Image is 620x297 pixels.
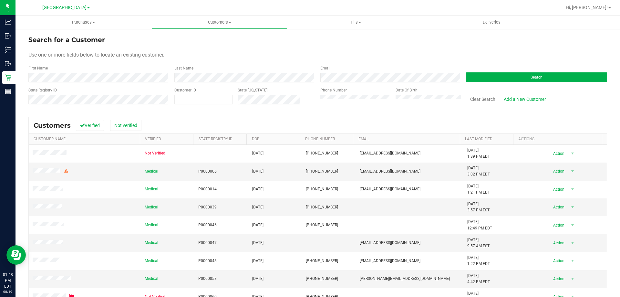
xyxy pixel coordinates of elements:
span: [PERSON_NAME][EMAIL_ADDRESS][DOMAIN_NAME] [360,276,450,282]
span: Medical [145,258,158,264]
button: Search [466,72,607,82]
span: Not Verified [145,150,165,156]
label: Phone Number [320,87,347,93]
span: Medical [145,186,158,192]
span: P0000014 [198,186,217,192]
button: Not verified [110,120,141,131]
span: Medical [145,222,158,228]
span: Medical [145,240,158,246]
span: [DATE] 4:42 PM EDT [467,273,490,285]
span: [DATE] [252,186,263,192]
span: [PHONE_NUMBER] [306,150,338,156]
span: P0000047 [198,240,217,246]
span: [DATE] [252,276,263,282]
inline-svg: Reports [5,88,11,95]
span: Action [547,239,568,248]
a: Purchases [15,16,151,29]
span: Action [547,274,568,283]
span: [DATE] [252,240,263,246]
label: Last Name [174,65,193,71]
span: Use one or more fields below to locate an existing customer. [28,52,164,58]
span: [PHONE_NUMBER] [306,204,338,210]
span: [GEOGRAPHIC_DATA] [42,5,87,10]
span: [EMAIL_ADDRESS][DOMAIN_NAME] [360,240,420,246]
span: P0000048 [198,258,217,264]
span: [PHONE_NUMBER] [306,222,338,228]
inline-svg: Analytics [5,19,11,25]
span: [PHONE_NUMBER] [306,186,338,192]
span: Tills [288,19,423,25]
span: [DATE] [252,168,263,175]
span: Action [547,221,568,230]
span: Medical [145,276,158,282]
span: [DATE] [252,258,263,264]
span: Purchases [15,19,151,25]
label: Customer ID [174,87,196,93]
div: Actions [518,137,600,141]
a: Phone Number [305,137,335,141]
span: [DATE] 1:39 PM EDT [467,147,490,160]
span: P0000058 [198,276,217,282]
span: Action [547,149,568,158]
span: [PHONE_NUMBER] [306,258,338,264]
span: [DATE] 3:57 PM EST [467,201,490,213]
span: select [568,256,576,265]
span: [EMAIL_ADDRESS][DOMAIN_NAME] [360,186,420,192]
inline-svg: Inventory [5,47,11,53]
span: select [568,167,576,176]
span: P0000046 [198,222,217,228]
inline-svg: Retail [5,74,11,81]
span: Medical [145,204,158,210]
button: Clear Search [466,94,500,105]
span: [EMAIL_ADDRESS][DOMAIN_NAME] [360,258,420,264]
span: Deliveries [474,19,509,25]
a: Last Modified [465,137,492,141]
a: Email [358,137,369,141]
span: select [568,185,576,194]
span: [PHONE_NUMBER] [306,276,338,282]
span: Action [547,185,568,194]
label: State [US_STATE] [238,87,267,93]
span: [DATE] 3:02 PM EDT [467,165,490,177]
span: select [568,274,576,283]
span: select [568,203,576,212]
a: Deliveries [424,16,560,29]
inline-svg: Outbound [5,60,11,67]
span: Medical [145,168,158,175]
label: Date Of Birth [396,87,418,93]
button: Verified [76,120,104,131]
span: P0000006 [198,168,217,175]
span: [DATE] [252,204,263,210]
span: [EMAIL_ADDRESS][DOMAIN_NAME] [360,168,420,175]
span: Action [547,167,568,176]
a: Tills [287,16,423,29]
span: select [568,221,576,230]
span: Customers [34,122,71,129]
label: Email [320,65,330,71]
span: select [568,239,576,248]
a: Verified [145,137,161,141]
p: 08/19 [3,289,13,294]
span: [DATE] 12:49 PM EDT [467,219,492,231]
span: [DATE] 9:57 AM EST [467,237,490,249]
div: Warning - Level 2 [63,168,69,174]
span: [DATE] 1:21 PM EDT [467,183,490,196]
p: 01:48 PM EDT [3,272,13,289]
span: P0000039 [198,204,217,210]
span: [DATE] 1:22 PM EDT [467,255,490,267]
a: Customer Name [34,137,66,141]
iframe: Resource center [6,245,26,265]
a: Add a New Customer [500,94,550,105]
span: [PHONE_NUMBER] [306,168,338,175]
span: Hi, [PERSON_NAME]! [566,5,608,10]
span: Action [547,203,568,212]
a: Customers [151,16,287,29]
span: Action [547,256,568,265]
span: Search [531,75,542,80]
span: [EMAIL_ADDRESS][DOMAIN_NAME] [360,150,420,156]
a: State Registry Id [199,137,232,141]
span: [DATE] [252,150,263,156]
span: [DATE] [252,222,263,228]
label: First Name [28,65,48,71]
span: Search for a Customer [28,36,105,44]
